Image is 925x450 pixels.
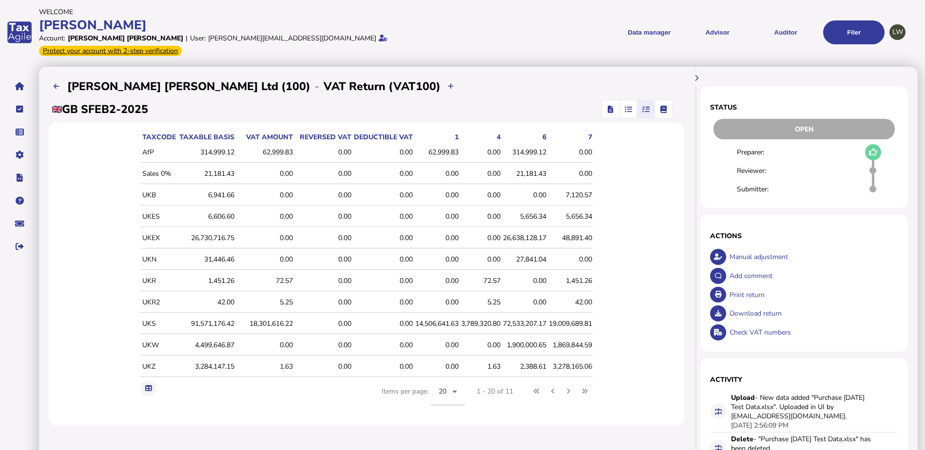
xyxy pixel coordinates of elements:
[710,305,726,321] button: Download return
[237,148,293,157] div: 62,999.83
[443,78,459,94] button: Upload transactions
[549,276,592,285] div: 1,451.26
[461,340,501,350] div: 0.00
[727,285,898,304] div: Print return
[237,340,293,350] div: 0.00
[561,383,577,399] button: Next page
[140,335,176,356] td: UKW
[529,383,545,399] button: First page
[461,148,501,157] div: 0.00
[503,233,546,243] div: 26,638,128.17
[710,119,898,139] div: Return status - Actions are restricted to nominated users
[237,276,293,285] div: 72.57
[9,145,30,165] button: Manage settings
[49,78,65,94] button: Upload list
[9,213,30,234] button: Raise a support ticket
[354,362,413,371] div: 0.00
[687,20,748,44] button: Shows a dropdown of VAT Advisor options
[731,393,755,402] strong: Upload
[39,17,460,34] div: [PERSON_NAME]
[68,34,183,43] div: [PERSON_NAME] [PERSON_NAME]
[415,319,459,328] div: 14,506,641.63
[461,255,501,264] div: 0.00
[237,298,293,307] div: 5.25
[710,324,726,340] button: Check VAT numbers on return.
[503,276,546,285] div: 0.00
[354,169,413,178] div: 0.00
[503,255,546,264] div: 27,841.04
[415,362,459,371] div: 0.00
[710,268,726,284] button: Make a comment in the activity log.
[549,362,592,371] div: 3,278,165.06
[140,271,176,291] td: UKR
[461,190,501,200] div: 0.00
[140,356,176,377] td: UKZ
[477,387,513,396] div: 1 - 20 of 11
[549,212,592,221] div: 5,656.34
[577,383,593,399] button: Last page
[461,212,501,221] div: 0.00
[737,185,788,194] div: Submitter:
[727,247,898,266] div: Manual adjustment
[431,378,465,416] mat-form-field: Change page size
[503,298,546,307] div: 0.00
[415,255,459,264] div: 0.00
[237,132,293,142] div: VAT amount
[237,255,293,264] div: 0.00
[415,169,459,178] div: 0.00
[208,34,376,43] div: [PERSON_NAME][EMAIL_ADDRESS][DOMAIN_NAME]
[865,144,881,160] button: Mark as draft
[503,148,546,157] div: 314,999.12
[9,99,30,119] button: Tasks
[295,319,351,328] div: 0.00
[461,362,501,371] div: 1.63
[415,340,459,350] div: 0.00
[618,20,680,44] button: Shows a dropdown of Data manager options
[237,212,293,221] div: 0.00
[461,233,501,243] div: 0.00
[461,298,501,307] div: 5.25
[140,249,176,270] td: UKN
[52,106,62,113] img: gb.png
[178,190,234,200] div: 6,941.66
[178,298,234,307] div: 42.00
[464,20,885,44] menu: navigate products
[549,132,592,142] div: 7
[415,276,459,285] div: 0.00
[503,212,546,221] div: 5,656.34
[324,79,441,94] h2: VAT Return (VAT100)
[713,119,895,139] div: Open
[9,168,30,188] button: Developer hub links
[295,148,351,157] div: 0.00
[140,132,176,142] th: taxCode
[710,231,898,241] h1: Actions
[602,100,619,118] mat-button-toggle: Return view
[710,375,898,384] h1: Activity
[178,212,234,221] div: 6,606.60
[354,148,413,157] div: 0.00
[549,319,592,328] div: 19,009,689.81
[39,34,65,43] div: Account:
[190,34,206,43] div: User:
[178,340,234,350] div: 4,499,646.87
[178,255,234,264] div: 31,446.46
[461,276,501,285] div: 72.57
[889,24,906,40] div: Profile settings
[140,185,176,206] td: UKB
[39,7,460,17] div: Welcome
[415,148,459,157] div: 62,999.83
[655,100,672,118] mat-button-toggle: Ledger
[186,34,188,43] div: |
[379,35,387,41] i: Email verified
[731,393,877,421] div: - New data added "Purchase [DATE] Test Data.xlsx". Uploaded in UI by [EMAIL_ADDRESS][DOMAIN_NAME].
[295,255,351,264] div: 0.00
[295,276,351,285] div: 0.00
[710,287,726,303] button: Open printable view of return.
[178,319,234,328] div: 91,571,176.42
[178,148,234,157] div: 314,999.12
[16,132,24,132] i: Data manager
[415,233,459,243] div: 0.00
[178,362,234,371] div: 3,284,147.15
[178,132,234,142] div: Taxable basis
[295,340,351,350] div: 0.00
